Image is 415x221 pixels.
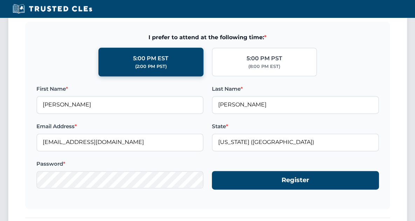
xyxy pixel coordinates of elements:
label: Last Name [212,85,379,93]
span: I prefer to attend at the following time: [36,33,379,42]
input: Enter your first name [36,96,203,113]
img: Trusted CLEs [11,4,94,14]
div: 5:00 PM EST [133,54,168,63]
input: Enter your last name [212,96,379,113]
input: Enter your email [36,133,203,151]
button: Register [212,171,379,189]
div: 5:00 PM PST [247,54,282,63]
div: (2:00 PM PST) [135,63,167,70]
label: Email Address [36,122,203,131]
label: Password [36,160,203,168]
label: State [212,122,379,131]
div: (8:00 PM EST) [248,63,280,70]
label: First Name [36,85,203,93]
input: Kentucky (KY) [212,133,379,151]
